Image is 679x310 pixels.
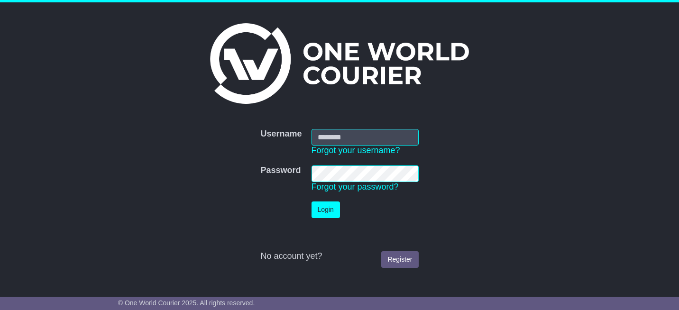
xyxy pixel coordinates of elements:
[260,165,301,176] label: Password
[260,129,302,139] label: Username
[210,23,469,104] img: One World
[312,182,399,191] a: Forgot your password?
[381,251,418,268] a: Register
[312,146,400,155] a: Forgot your username?
[260,251,418,262] div: No account yet?
[118,299,255,307] span: © One World Courier 2025. All rights reserved.
[312,201,340,218] button: Login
